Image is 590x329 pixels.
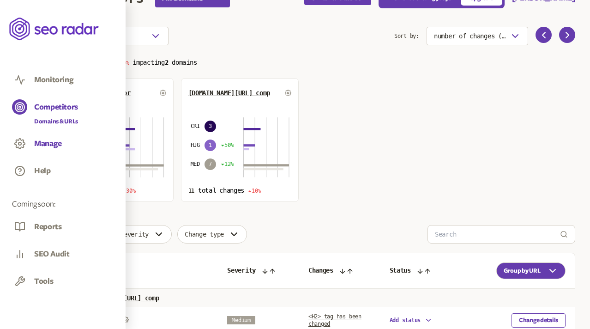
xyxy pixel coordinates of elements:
[435,225,560,243] input: Search
[34,102,78,112] button: Competitors
[221,160,234,168] span: 12%
[12,199,114,210] span: Coming soon:
[299,253,380,289] th: Changes
[185,231,224,238] span: Change type
[434,32,506,40] span: number of changes (high-low)
[191,141,200,149] span: HIG
[512,313,566,328] button: Change details
[248,188,261,194] span: 10%
[191,122,200,130] span: CRI
[427,27,528,45] button: number of changes (high-low)
[120,231,149,238] span: Severity
[188,187,292,195] p: total changes
[221,141,234,149] span: 50%
[380,253,475,289] th: Status
[504,267,541,274] span: Group by URL
[165,59,169,66] span: 2
[496,262,566,279] button: Group by URL
[34,75,73,85] button: Monitoring
[55,56,575,67] p: Total changes impacting domains
[113,225,172,244] button: Severity
[188,188,195,194] span: 11
[34,139,62,149] button: Manage
[56,253,218,289] th: Target URL
[394,27,419,45] span: Sort by:
[205,140,216,151] span: 1
[218,253,299,289] th: Severity
[390,316,433,324] button: Add status
[308,313,361,327] a: <H2> tag has been changed
[34,117,78,126] a: Domains & URLs
[227,316,255,324] span: Medium
[177,225,247,244] button: Change type
[191,160,200,168] span: MED
[205,158,216,170] span: 7
[122,188,135,194] span: 30%
[34,166,51,176] button: Help
[188,89,271,97] button: [DOMAIN_NAME][URL] comp
[12,99,114,126] a: CompetitorsDomains & URLs
[390,317,421,323] span: Add status
[205,121,216,132] span: 3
